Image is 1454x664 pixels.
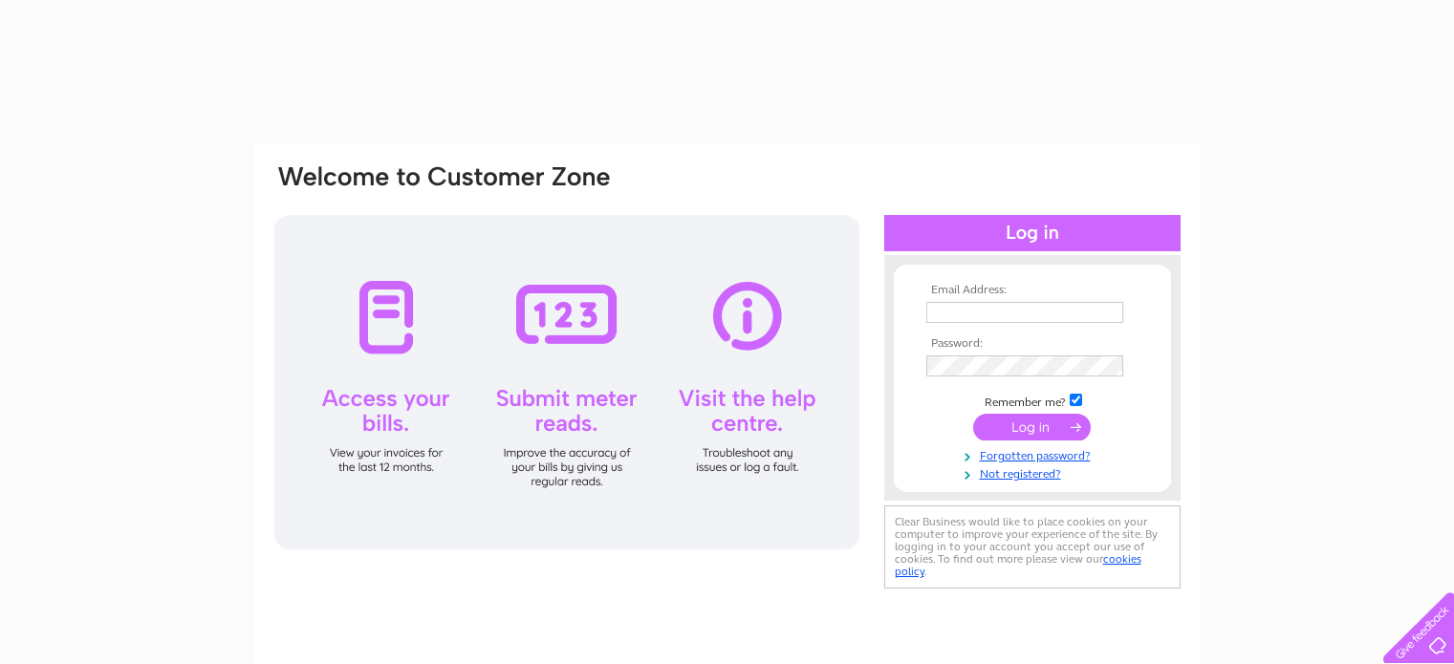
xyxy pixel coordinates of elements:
div: Clear Business would like to place cookies on your computer to improve your experience of the sit... [884,505,1181,589]
td: Remember me? [922,391,1143,410]
a: Forgotten password? [926,445,1143,463]
input: Submit [973,414,1091,440]
th: Password: [922,337,1143,351]
th: Email Address: [922,284,1143,297]
a: cookies policy [895,552,1141,578]
a: Not registered? [926,463,1143,482]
